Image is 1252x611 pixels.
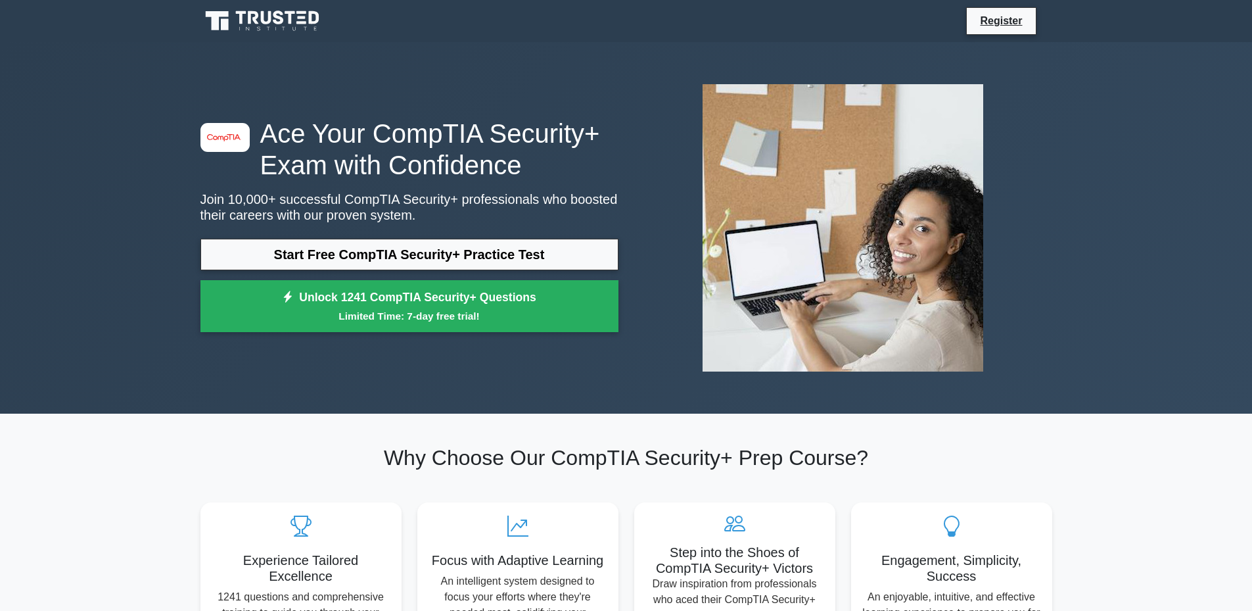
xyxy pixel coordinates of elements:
[862,552,1042,584] h5: Engagement, Simplicity, Success
[217,308,602,324] small: Limited Time: 7-day free trial!
[645,545,825,576] h5: Step into the Shoes of CompTIA Security+ Victors
[200,280,618,333] a: Unlock 1241 CompTIA Security+ QuestionsLimited Time: 7-day free trial!
[200,239,618,270] a: Start Free CompTIA Security+ Practice Test
[972,12,1030,29] a: Register
[211,552,391,584] h5: Experience Tailored Excellence
[428,552,608,568] h5: Focus with Adaptive Learning
[200,445,1052,470] h2: Why Choose Our CompTIA Security+ Prep Course?
[200,191,618,223] p: Join 10,000+ successful CompTIA Security+ professionals who boosted their careers with our proven...
[200,118,618,181] h1: Ace Your CompTIA Security+ Exam with Confidence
